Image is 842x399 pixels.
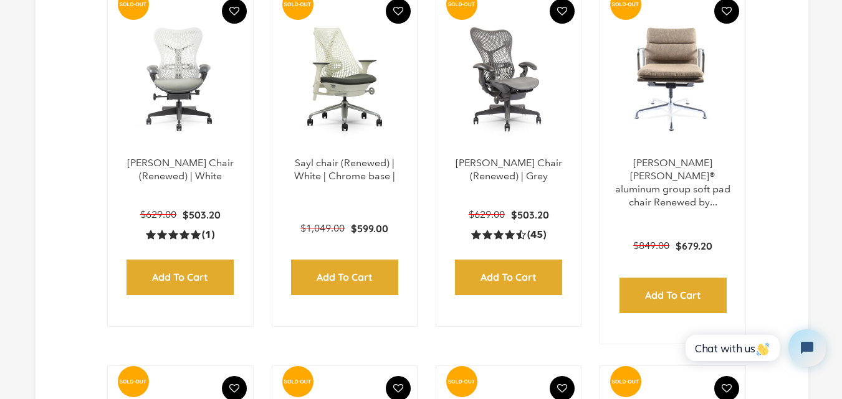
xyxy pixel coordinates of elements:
span: $503.20 [511,209,549,221]
text: SOLD-OUT [284,1,311,7]
input: Add to Cart [291,260,398,295]
text: SOLD-OUT [119,378,146,385]
text: SOLD-OUT [119,1,146,7]
span: $679.20 [676,240,712,252]
img: Sayl chair (Renewed) | White | Chrome base | - chairorama [285,1,404,157]
a: 5.0 rating (1 votes) [146,228,214,241]
a: [PERSON_NAME] Chair (Renewed) | Grey [456,157,562,182]
a: Mirra Chair (Renewed) | Grey - chairorama Mirra Chair (Renewed) | Grey - chairorama [449,1,568,157]
span: $1,049.00 [300,222,345,234]
span: (45) [527,228,546,242]
span: $849.00 [633,240,669,251]
text: SOLD-OUT [612,1,639,7]
span: $629.00 [140,209,176,220]
span: $599.00 [351,222,388,235]
text: SOLD-OUT [447,1,475,7]
text: SOLD-OUT [284,378,311,385]
input: Add to Cart [127,260,234,295]
img: Mirra Chair (Renewed) | White - chairorama [120,1,240,157]
a: Herman Miller Eames® aluminum group soft pad chair Renewed by Chairorama - chairorama Herman Mill... [613,1,732,157]
a: [PERSON_NAME] [PERSON_NAME]® aluminum group soft pad chair Renewed by... [615,157,730,207]
img: Mirra Chair (Renewed) | Grey - chairorama [449,1,568,157]
iframe: Tidio Chat [672,319,836,377]
text: SOLD-OUT [612,378,639,385]
img: Herman Miller Eames® aluminum group soft pad chair Renewed by Chairorama - chairorama [613,1,732,157]
span: $503.20 [183,209,221,221]
a: Mirra Chair (Renewed) | White - chairorama Mirra Chair (Renewed) | White - chairorama [120,1,240,157]
a: [PERSON_NAME] Chair (Renewed) | White [127,157,234,182]
span: (1) [202,228,214,242]
span: $629.00 [469,209,505,220]
a: Sayl chair (Renewed) | White | Chrome base | [294,157,395,182]
a: 4.4 rating (45 votes) [471,228,546,241]
input: Add to Cart [455,260,562,295]
input: Add to Cart [620,278,727,313]
a: Sayl chair (Renewed) | White | Chrome base | - chairorama Sayl chair (Renewed) | White | Chrome b... [285,1,404,157]
text: SOLD-OUT [447,378,475,385]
